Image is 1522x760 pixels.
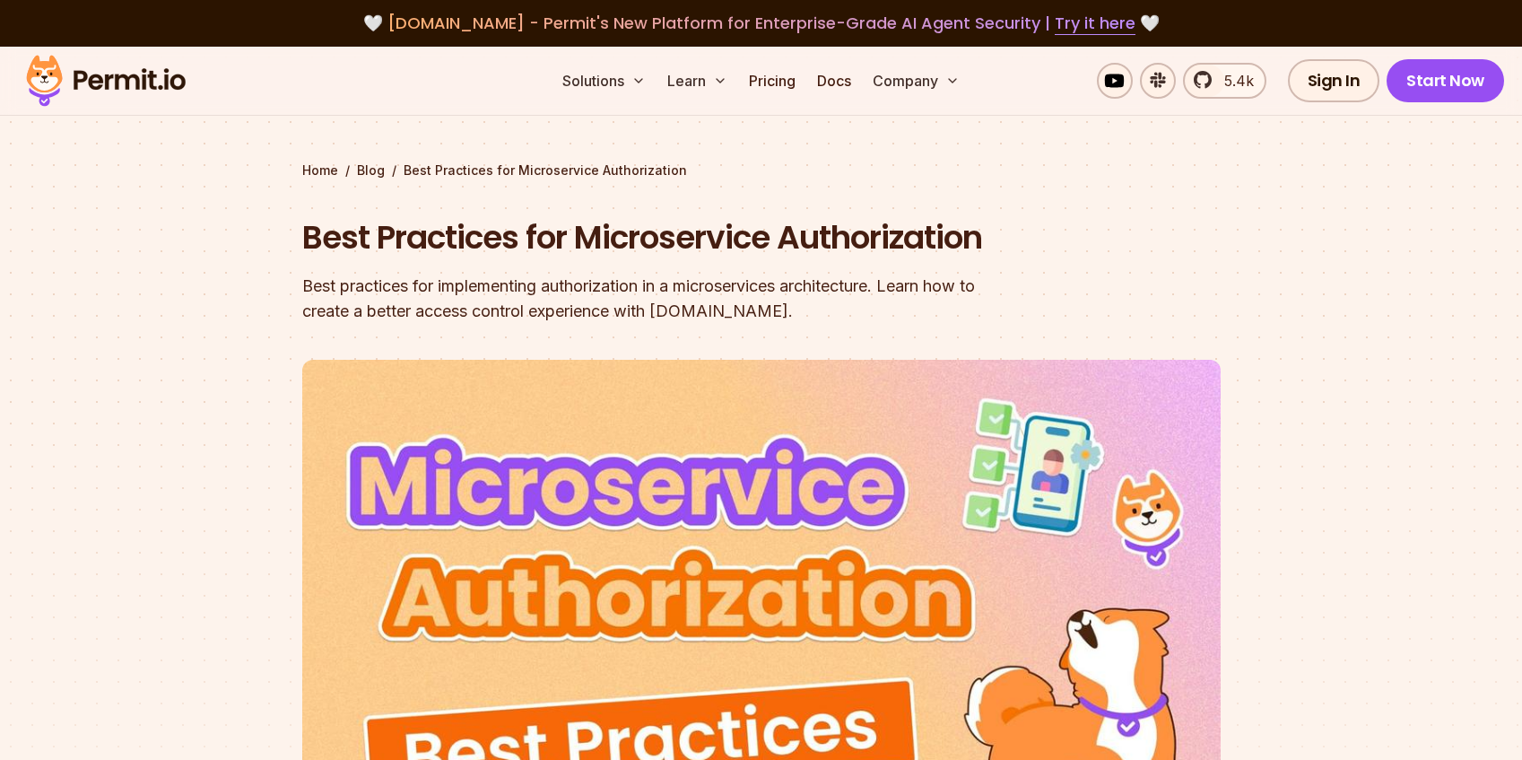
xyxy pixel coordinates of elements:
img: Permit logo [18,50,194,111]
button: Company [865,63,967,99]
h1: Best Practices for Microservice Authorization [302,215,991,260]
a: Home [302,162,338,179]
a: Pricing [742,63,803,99]
div: Best practices for implementing authorization in a microservices architecture. Learn how to creat... [302,274,991,324]
a: Try it here [1055,12,1135,35]
button: Solutions [555,63,653,99]
span: 5.4k [1213,70,1254,92]
button: Learn [660,63,735,99]
a: 5.4k [1183,63,1266,99]
a: Start Now [1387,59,1504,102]
div: / / [302,162,1221,179]
a: Sign In [1288,59,1380,102]
span: [DOMAIN_NAME] - Permit's New Platform for Enterprise-Grade AI Agent Security | [387,12,1135,34]
div: 🤍 🤍 [43,11,1479,36]
a: Docs [810,63,858,99]
a: Blog [357,162,385,179]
